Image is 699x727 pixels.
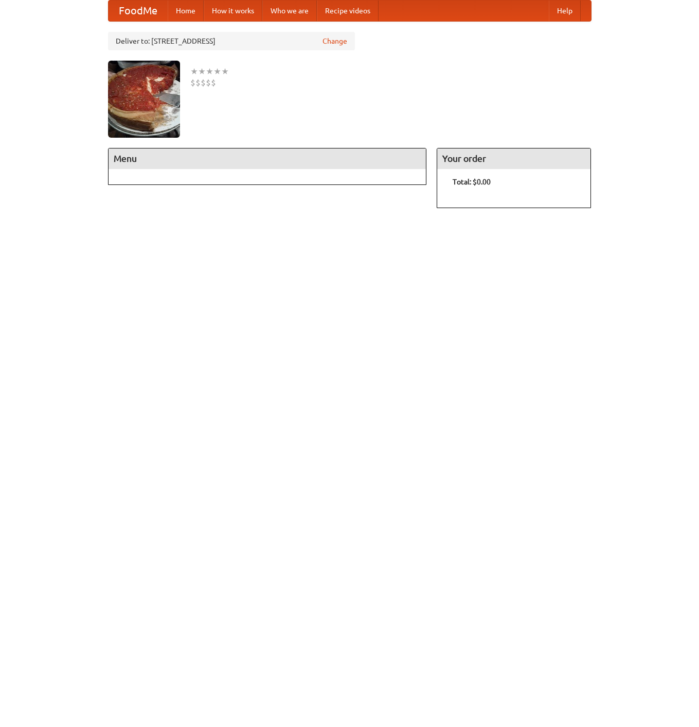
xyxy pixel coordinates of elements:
li: ★ [213,66,221,77]
a: Change [322,36,347,46]
li: ★ [198,66,206,77]
a: Home [168,1,204,21]
h4: Menu [109,148,426,169]
li: ★ [221,66,229,77]
a: Help [549,1,581,21]
a: Recipe videos [317,1,379,21]
h4: Your order [437,148,590,169]
a: FoodMe [109,1,168,21]
li: $ [206,77,211,88]
li: $ [195,77,201,88]
a: How it works [204,1,262,21]
li: $ [190,77,195,88]
li: $ [201,77,206,88]
div: Deliver to: [STREET_ADDRESS] [108,32,355,50]
li: ★ [206,66,213,77]
li: $ [211,77,216,88]
img: angular.jpg [108,61,180,138]
b: Total: $0.00 [453,178,491,186]
li: ★ [190,66,198,77]
a: Who we are [262,1,317,21]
